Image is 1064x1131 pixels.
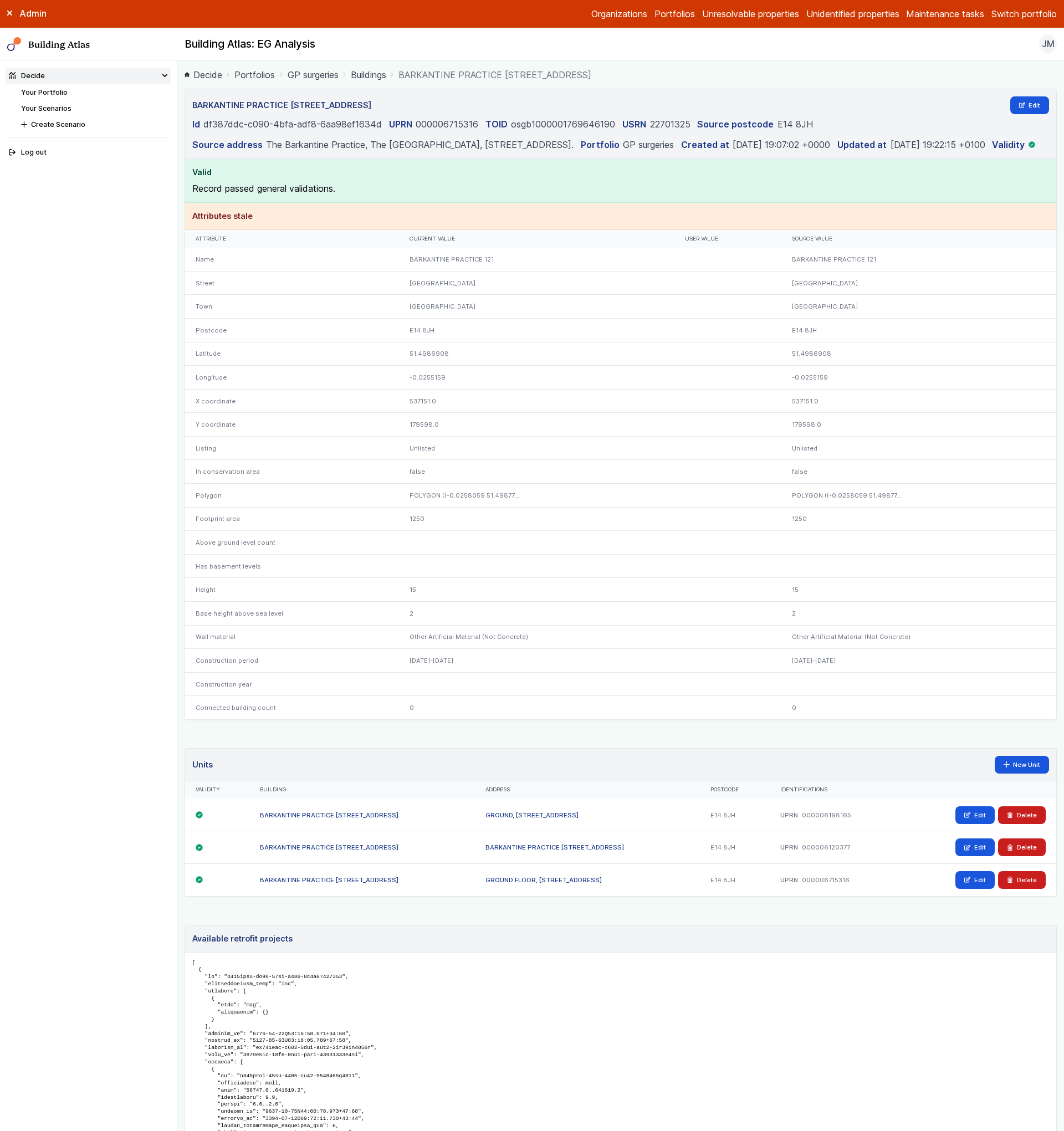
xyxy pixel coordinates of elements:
a: Portfolios [234,68,275,81]
dd: osgb1000001769646190 [511,117,615,131]
div: 1250 [781,507,1056,531]
h3: Available retrofit projects [192,933,293,945]
div: In conservation area [185,460,399,484]
dt: UPRN [780,811,798,820]
div: Postcode [185,318,399,342]
h4: Attributes stale [192,210,1050,222]
div: POLYGON ((-0.0258059 51.49877… [399,484,674,508]
button: Create Scenario [18,116,171,132]
div: Polygon [185,484,399,508]
a: Buildings [351,68,386,81]
summary: Decide [6,68,172,84]
div: Validity [196,786,239,794]
dt: Id [192,117,200,131]
div: Postcode [710,786,759,794]
div: [GEOGRAPHIC_DATA] [399,271,674,295]
dt: Portfolio [581,138,620,151]
div: E14 8JH [700,799,770,831]
dd: df387ddc-c090-4bfa-adf8-6aa98ef1634d [203,117,382,131]
a: Maintenance tasks [906,7,984,21]
div: [GEOGRAPHIC_DATA] [781,295,1056,319]
div: BARKANTINE PRACTICE 121 [399,248,674,271]
a: Portfolios [654,7,695,21]
div: Building [260,786,464,794]
div: -0.0255159 [399,366,674,390]
dt: UPRN [389,117,412,131]
div: 0 [399,696,674,719]
dd: GP surgeries [623,138,674,151]
div: 0 [781,696,1056,719]
div: Decide [9,70,45,81]
a: BARKANTINE PRACTICE [STREET_ADDRESS] [485,843,624,851]
dd: 22701325 [650,117,690,131]
div: Longitude [185,366,399,390]
div: Unlisted [399,436,674,460]
div: 15 [781,578,1056,602]
div: Base height above sea level [185,602,399,626]
a: Your Portfolio [21,88,68,96]
a: BARKANTINE PRACTICE [STREET_ADDRESS] [260,843,398,851]
div: 1250 [399,507,674,531]
a: Unresolvable properties [702,7,799,21]
span: BARKANTINE PRACTICE [STREET_ADDRESS] [398,68,591,81]
a: Decide [185,68,222,81]
h3: BARKANTINE PRACTICE [STREET_ADDRESS] [192,99,371,111]
dt: Created at [681,138,729,151]
dd: 000006715316 [416,117,478,131]
div: Attribute [196,236,388,243]
div: X coordinate [185,389,399,413]
a: Your Scenarios [21,104,71,112]
dd: E14 8JH [777,117,813,131]
dd: 000006120377 [802,843,850,852]
button: Delete [998,806,1046,824]
div: 51.4986908 [399,342,674,366]
div: BARKANTINE PRACTICE 121 [781,248,1056,271]
dt: Validity [992,138,1025,151]
h4: Valid [192,166,1050,178]
dd: 000006198165 [802,811,851,820]
a: BARKANTINE PRACTICE [STREET_ADDRESS] [260,876,398,884]
a: GROUND FLOOR, [STREET_ADDRESS] [485,876,602,884]
div: Current value [410,236,663,243]
dd: 000006715316 [802,876,850,884]
a: Edit [955,871,995,889]
button: Delete [998,871,1046,889]
span: JM [1042,37,1055,50]
div: [DATE]-[DATE] [399,649,674,673]
div: false [781,460,1056,484]
div: Construction year [185,672,399,696]
dt: UPRN [780,876,798,884]
a: GP surgeries [288,68,339,81]
div: 179598.0 [781,413,1056,437]
dd: The Barkantine Practice, The [GEOGRAPHIC_DATA], [STREET_ADDRESS]. [266,138,574,151]
div: Street [185,271,399,295]
div: E14 8JH [781,318,1056,342]
div: E14 8JH [700,831,770,864]
button: Log out [6,145,172,161]
div: [GEOGRAPHIC_DATA] [399,295,674,319]
a: Edit [955,806,995,824]
div: Y coordinate [185,413,399,437]
div: Footprint area [185,507,399,531]
dt: Source address [192,138,263,151]
div: Other Artificial Material (Not Concrete) [781,625,1056,649]
div: 2 [399,602,674,626]
dd: [DATE] 19:22:15 +0100 [891,138,985,151]
dt: Updated at [837,138,887,151]
div: Has basement levels [185,554,399,578]
div: Height [185,578,399,602]
button: Switch portfolio [991,7,1057,21]
div: 537151.0 [781,389,1056,413]
a: Organizations [591,7,647,21]
button: Delete [998,838,1046,856]
div: 51.4986908 [781,342,1056,366]
dd: [DATE] 19:07:02 +0000 [733,138,830,151]
p: Record passed general validations. [192,182,1050,195]
div: Latitude [185,342,399,366]
a: Edit [955,838,995,856]
div: Unlisted [781,436,1056,460]
div: Address [485,786,689,794]
a: Edit [1010,96,1050,114]
dt: UPRN [780,843,798,852]
div: E14 8JH [700,863,770,895]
